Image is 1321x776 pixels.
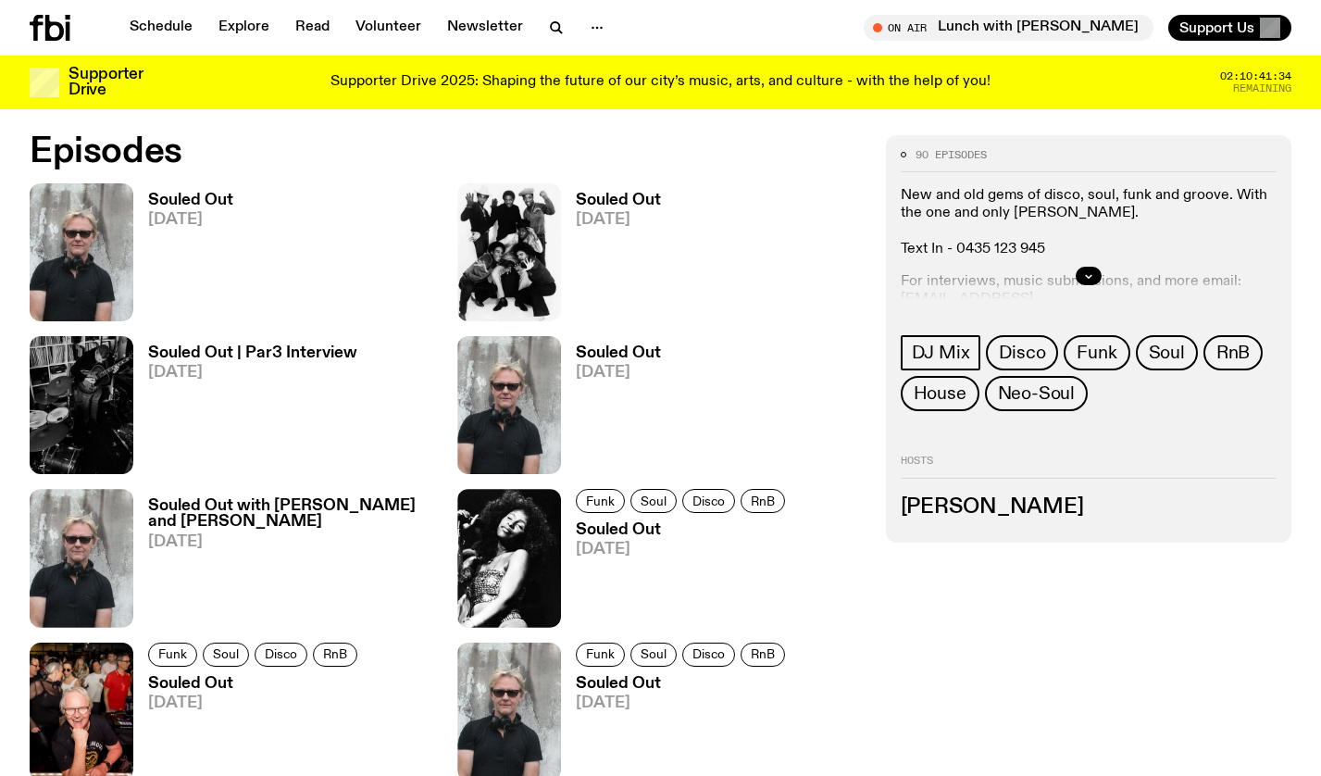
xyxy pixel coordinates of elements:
[284,15,341,41] a: Read
[641,494,667,508] span: Soul
[1216,343,1250,363] span: RnB
[313,643,357,667] a: RnB
[148,345,357,361] h3: Souled Out | Par3 Interview
[213,647,239,661] span: Soul
[741,489,785,513] a: RnB
[912,343,970,363] span: DJ Mix
[901,187,1277,258] p: New and old gems of disco, soul, funk and groove. With the one and only [PERSON_NAME]. Text In - ...
[986,335,1058,370] a: Disco
[1179,19,1254,36] span: Support Us
[576,193,661,208] h3: Souled Out
[148,212,233,228] span: [DATE]
[576,522,791,538] h3: Souled Out
[576,345,661,361] h3: Souled Out
[901,335,981,370] a: DJ Mix
[682,489,735,513] a: Disco
[901,456,1277,478] h2: Hosts
[457,336,561,474] img: Stephen looks directly at the camera, wearing a black tee, black sunglasses and headphones around...
[323,647,347,661] span: RnB
[207,15,280,41] a: Explore
[148,365,357,381] span: [DATE]
[1233,83,1291,94] span: Remaining
[751,647,775,661] span: RnB
[203,643,249,667] a: Soul
[148,534,435,550] span: [DATE]
[30,489,133,627] img: Stephen looks directly at the camera, wearing a black tee, black sunglasses and headphones around...
[576,365,661,381] span: [DATE]
[133,193,233,321] a: Souled Out[DATE]
[751,494,775,508] span: RnB
[985,376,1088,411] a: Neo-Soul
[436,15,534,41] a: Newsletter
[901,376,979,411] a: House
[741,643,785,667] a: RnB
[999,343,1045,363] span: Disco
[1077,343,1116,363] span: Funk
[586,647,615,661] span: Funk
[692,647,725,661] span: Disco
[692,494,725,508] span: Disco
[30,135,864,169] h2: Episodes
[914,383,966,404] span: House
[576,542,791,557] span: [DATE]
[630,643,677,667] a: Soul
[148,193,233,208] h3: Souled Out
[330,74,991,91] p: Supporter Drive 2025: Shaping the future of our city’s music, arts, and culture - with the help o...
[1220,71,1291,81] span: 02:10:41:34
[1203,335,1263,370] a: RnB
[1168,15,1291,41] button: Support Us
[1064,335,1129,370] a: Funk
[561,193,661,321] a: Souled Out[DATE]
[576,643,625,667] a: Funk
[255,643,307,667] a: Disco
[148,498,435,530] h3: Souled Out with [PERSON_NAME] and [PERSON_NAME]
[576,489,625,513] a: Funk
[30,183,133,321] img: Stephen looks directly at the camera, wearing a black tee, black sunglasses and headphones around...
[630,489,677,513] a: Soul
[641,647,667,661] span: Soul
[265,647,297,661] span: Disco
[576,676,791,692] h3: Souled Out
[148,695,363,711] span: [DATE]
[69,67,143,98] h3: Supporter Drive
[864,15,1153,41] button: On AirLunch with [PERSON_NAME]
[118,15,204,41] a: Schedule
[561,345,661,474] a: Souled Out[DATE]
[682,643,735,667] a: Disco
[576,212,661,228] span: [DATE]
[148,643,197,667] a: Funk
[158,647,187,661] span: Funk
[586,494,615,508] span: Funk
[1136,335,1198,370] a: Soul
[133,345,357,474] a: Souled Out | Par3 Interview[DATE]
[576,695,791,711] span: [DATE]
[901,497,1277,518] h3: [PERSON_NAME]
[148,676,363,692] h3: Souled Out
[998,383,1075,404] span: Neo-Soul
[133,498,435,627] a: Souled Out with [PERSON_NAME] and [PERSON_NAME][DATE]
[561,522,791,627] a: Souled Out[DATE]
[916,150,987,160] span: 90 episodes
[344,15,432,41] a: Volunteer
[1149,343,1185,363] span: Soul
